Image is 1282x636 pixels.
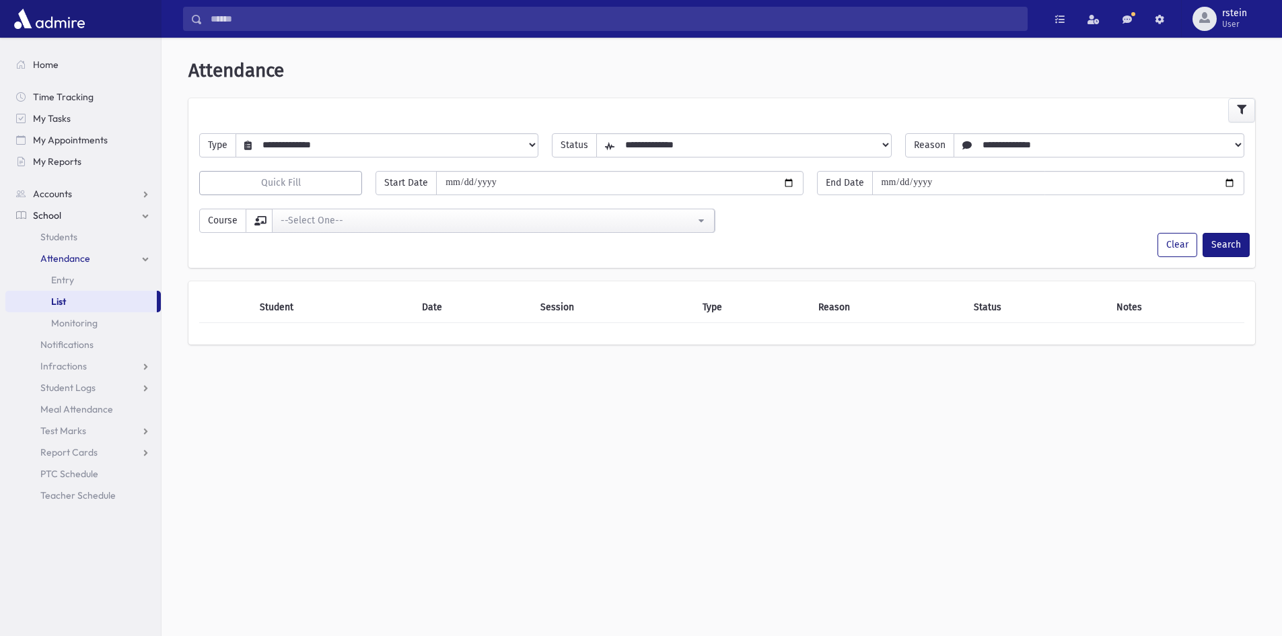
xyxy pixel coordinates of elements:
[5,485,161,506] a: Teacher Schedule
[33,209,61,221] span: School
[5,291,157,312] a: List
[5,269,161,291] a: Entry
[5,129,161,151] a: My Appointments
[51,295,66,308] span: List
[1158,233,1197,257] button: Clear
[5,355,161,377] a: Infractions
[199,171,362,195] button: Quick Fill
[905,133,954,157] span: Reason
[33,134,108,146] span: My Appointments
[5,441,161,463] a: Report Cards
[40,231,77,243] span: Students
[40,382,96,394] span: Student Logs
[5,108,161,129] a: My Tasks
[5,226,161,248] a: Students
[11,5,88,32] img: AdmirePro
[5,205,161,226] a: School
[33,91,94,103] span: Time Tracking
[1222,19,1247,30] span: User
[1222,8,1247,19] span: rstein
[261,177,301,188] span: Quick Fill
[33,59,59,71] span: Home
[199,209,246,233] span: Course
[40,339,94,351] span: Notifications
[252,292,414,323] th: Student
[33,112,71,125] span: My Tasks
[203,7,1027,31] input: Search
[552,133,597,157] span: Status
[695,292,811,323] th: Type
[5,377,161,398] a: Student Logs
[5,312,161,334] a: Monitoring
[817,171,873,195] span: End Date
[1203,233,1250,257] button: Search
[5,420,161,441] a: Test Marks
[5,463,161,485] a: PTC Schedule
[51,317,98,329] span: Monitoring
[5,183,161,205] a: Accounts
[272,209,715,233] button: --Select One--
[199,133,236,157] span: Type
[40,425,86,437] span: Test Marks
[5,86,161,108] a: Time Tracking
[188,59,284,81] span: Attendance
[33,188,72,200] span: Accounts
[966,292,1108,323] th: Status
[40,446,98,458] span: Report Cards
[5,398,161,420] a: Meal Attendance
[532,292,695,323] th: Session
[281,213,695,227] div: --Select One--
[40,468,98,480] span: PTC Schedule
[40,252,90,264] span: Attendance
[40,489,116,501] span: Teacher Schedule
[810,292,966,323] th: Reason
[414,292,532,323] th: Date
[5,151,161,172] a: My Reports
[5,54,161,75] a: Home
[5,248,161,269] a: Attendance
[376,171,437,195] span: Start Date
[51,274,74,286] span: Entry
[1108,292,1244,323] th: Notes
[40,403,113,415] span: Meal Attendance
[40,360,87,372] span: Infractions
[5,334,161,355] a: Notifications
[33,155,81,168] span: My Reports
